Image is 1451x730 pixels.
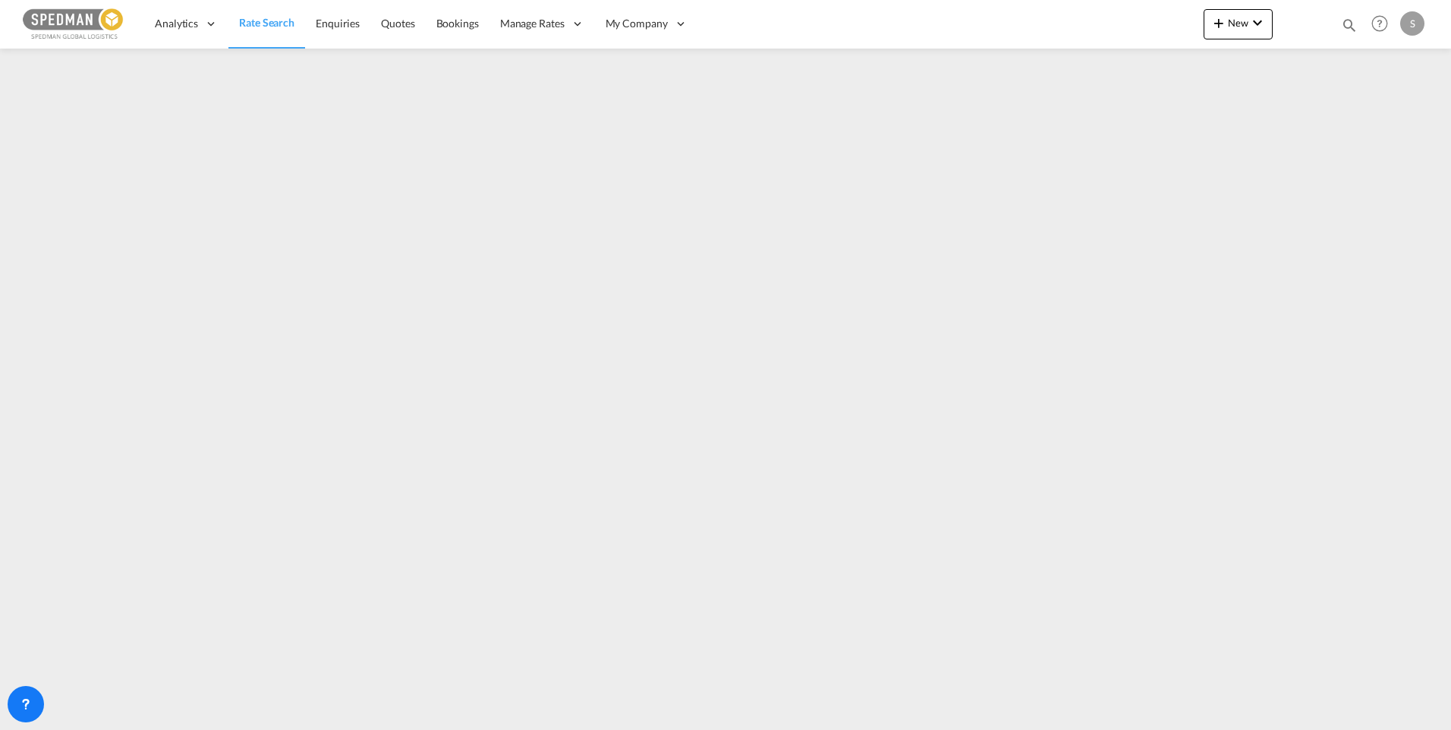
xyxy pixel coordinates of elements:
[436,17,479,30] span: Bookings
[606,16,668,31] span: My Company
[239,16,294,29] span: Rate Search
[1367,11,1400,38] div: Help
[1400,11,1424,36] div: S
[1248,14,1267,32] md-icon: icon-chevron-down
[500,16,565,31] span: Manage Rates
[1341,17,1358,33] md-icon: icon-magnify
[1367,11,1393,36] span: Help
[1210,14,1228,32] md-icon: icon-plus 400-fg
[1204,9,1273,39] button: icon-plus 400-fgNewicon-chevron-down
[1341,17,1358,39] div: icon-magnify
[1210,17,1267,29] span: New
[316,17,360,30] span: Enquiries
[155,16,198,31] span: Analytics
[23,7,125,41] img: c12ca350ff1b11efb6b291369744d907.png
[381,17,414,30] span: Quotes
